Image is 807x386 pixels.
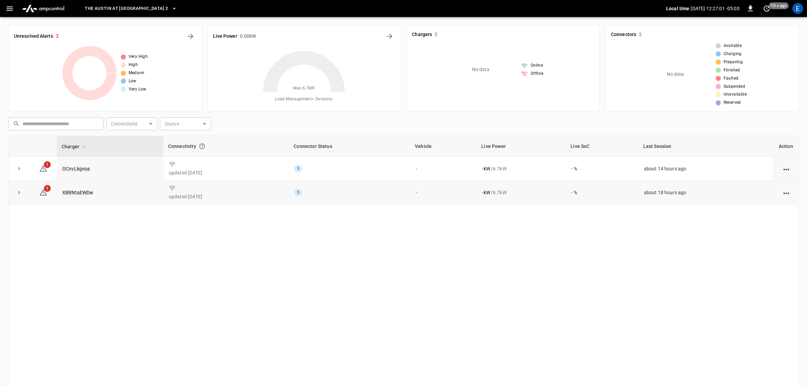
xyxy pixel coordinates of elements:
[769,2,789,9] span: 10 s ago
[792,3,803,14] div: profile-icon
[410,181,477,204] td: -
[566,157,638,181] td: - %
[639,157,774,181] td: about 14 hours ago
[472,66,489,73] p: No data
[39,189,47,195] a: 1
[724,59,743,66] span: Preparing
[294,189,302,196] div: 1
[724,75,739,82] span: Faulted
[724,83,745,90] span: Suspended
[294,165,302,172] div: 1
[62,166,90,171] a: OCnvLkgvoa
[691,5,740,12] p: [DATE] 12:27:01 -05:00
[782,189,791,196] div: action cell options
[639,136,774,157] th: Last Session
[724,91,747,98] span: Unavailable
[667,71,684,78] p: No data
[82,2,179,15] button: The Austin at [GEOGRAPHIC_DATA] 2
[62,190,94,195] a: XBRNtaEWDw
[62,142,88,151] span: Charger
[169,169,284,176] p: updated [DATE]
[410,136,477,157] th: Vehicle
[14,187,24,198] button: expand row
[14,164,24,174] button: expand row
[774,136,798,157] th: Action
[482,189,561,196] div: / 6.7 kW
[531,70,544,77] span: Offline
[14,33,53,40] h6: Unresolved Alerts
[724,67,740,74] span: Finished
[169,193,284,200] p: updated [DATE]
[639,181,774,204] td: about 18 hours ago
[639,31,642,38] h6: 2
[56,33,59,40] h6: 2
[410,157,477,181] td: -
[724,51,742,57] span: Charging
[566,136,638,157] th: Live SoC
[761,3,772,14] button: set refresh interval
[39,165,47,171] a: 1
[196,140,208,152] button: Connection between the charger and our software.
[531,62,543,69] span: Online
[213,33,237,40] h6: Live Power
[129,70,144,77] span: Medium
[482,165,490,172] p: - kW
[412,31,432,38] h6: Chargers
[384,31,395,42] button: Energy Overview
[44,161,51,168] span: 1
[666,5,690,12] p: Local time
[240,33,256,40] h6: 0.00 kW
[289,136,410,157] th: Connector Status
[129,86,146,93] span: Very Low
[435,31,437,38] h6: 2
[275,96,333,103] span: Load Management = Dynamic
[293,85,315,92] span: Max. 6.7 kW
[566,181,638,204] td: - %
[185,31,196,42] button: All Alerts
[782,165,791,172] div: action cell options
[724,43,742,49] span: Available
[44,185,51,192] span: 1
[611,31,636,38] h6: Connectors
[19,2,67,15] img: ampcontrol.io logo
[85,5,168,13] span: The Austin at [GEOGRAPHIC_DATA] 2
[168,140,284,152] div: Connectivity
[129,62,138,68] span: High
[482,165,561,172] div: / 6.7 kW
[129,78,136,85] span: Low
[477,136,566,157] th: Live Power
[129,53,148,60] span: Very High
[724,99,741,106] span: Reserved
[482,189,490,196] p: - kW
